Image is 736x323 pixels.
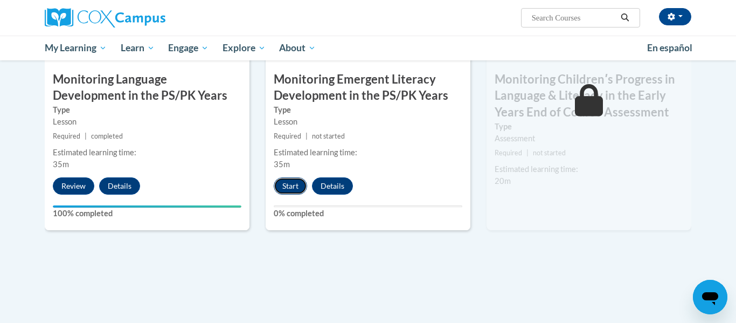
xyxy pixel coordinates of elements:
[45,42,107,54] span: My Learning
[45,8,165,28] img: Cox Campus
[274,208,462,219] label: 0% completed
[274,104,462,116] label: Type
[53,208,241,219] label: 100% completed
[121,42,155,54] span: Learn
[223,42,266,54] span: Explore
[29,36,707,60] div: Main menu
[53,116,241,128] div: Lesson
[274,177,307,195] button: Start
[99,177,140,195] button: Details
[533,149,566,157] span: not started
[526,149,529,157] span: |
[274,132,301,140] span: Required
[279,42,316,54] span: About
[216,36,273,60] a: Explore
[274,147,462,159] div: Estimated learning time:
[85,132,87,140] span: |
[273,36,323,60] a: About
[274,160,290,169] span: 35m
[38,36,114,60] a: My Learning
[53,132,80,140] span: Required
[305,132,308,140] span: |
[45,8,249,28] a: Cox Campus
[647,42,692,53] span: En español
[495,149,522,157] span: Required
[640,37,699,59] a: En español
[168,42,209,54] span: Engage
[495,176,511,185] span: 20m
[53,160,69,169] span: 35m
[617,11,633,24] button: Search
[53,205,241,208] div: Your progress
[114,36,162,60] a: Learn
[266,71,470,105] h3: Monitoring Emergent Literacy Development in the PS/PK Years
[495,163,683,175] div: Estimated learning time:
[531,11,617,24] input: Search Courses
[274,116,462,128] div: Lesson
[53,177,94,195] button: Review
[161,36,216,60] a: Engage
[53,147,241,159] div: Estimated learning time:
[495,133,683,145] div: Assessment
[312,177,353,195] button: Details
[659,8,691,25] button: Account Settings
[45,71,249,105] h3: Monitoring Language Development in the PS/PK Years
[693,280,727,314] iframe: Button to launch messaging window
[487,71,691,121] h3: Monitoring Childrenʹs Progress in Language & Literacy in the Early Years End of Course Assessment
[53,104,241,116] label: Type
[91,132,123,140] span: completed
[312,132,345,140] span: not started
[495,121,683,133] label: Type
